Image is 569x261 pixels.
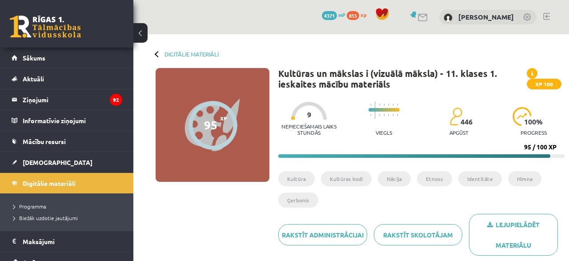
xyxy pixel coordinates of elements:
[23,75,44,83] span: Aktuāli
[12,152,122,173] a: [DEMOGRAPHIC_DATA]
[110,94,122,106] i: 92
[23,89,122,110] legend: Ziņojumi
[388,104,389,106] img: icon-short-line-57e1e144782c952c97e751825c79c345078a6d821885a25fce030b3d8c18986b.svg
[278,171,315,186] li: Kultūra
[347,11,371,18] a: 855 xp
[449,129,469,136] p: apgūst
[393,104,393,106] img: icon-short-line-57e1e144782c952c97e751825c79c345078a6d821885a25fce030b3d8c18986b.svg
[23,54,45,62] span: Sākums
[13,202,124,210] a: Programma
[12,48,122,68] a: Sākums
[13,214,124,222] a: Biežāk uzdotie jautājumi
[444,13,453,22] img: Gvenda Liepiņa
[469,214,558,256] a: Lejupielādēt materiālu
[347,11,359,20] span: 855
[23,110,122,131] legend: Informatīvie ziņojumi
[458,12,514,21] a: [PERSON_NAME]
[204,118,217,132] div: 95
[12,68,122,89] a: Aktuāli
[384,104,385,106] img: icon-short-line-57e1e144782c952c97e751825c79c345078a6d821885a25fce030b3d8c18986b.svg
[521,129,547,136] p: progress
[13,214,78,221] span: Biežāk uzdotie jautājumi
[375,101,376,119] img: icon-long-line-d9ea69661e0d244f92f715978eff75569469978d946b2353a9bb055b3ed8787d.svg
[527,79,561,89] span: XP 100
[322,11,345,18] a: 4371 mP
[508,171,541,186] li: Himna
[361,11,366,18] span: xp
[388,114,389,116] img: icon-short-line-57e1e144782c952c97e751825c79c345078a6d821885a25fce030b3d8c18986b.svg
[374,224,463,245] a: Rakstīt skolotājam
[376,129,392,136] p: Viegls
[449,107,462,126] img: students-c634bb4e5e11cddfef0936a35e636f08e4e9abd3cc4e673bd6f9a4125e45ecb1.svg
[524,118,543,126] span: 100 %
[12,173,122,193] a: Digitālie materiāli
[23,158,92,166] span: [DEMOGRAPHIC_DATA]
[417,171,452,186] li: Etnoss
[513,107,532,126] img: icon-progress-161ccf0a02000e728c5f80fcf4c31c7af3da0e1684b2b1d7c360e028c24a22f1.svg
[278,68,527,89] h1: Kultūras un mākslas i (vizuālā māksla) - 11. klases 1. ieskaites mācību materiāls
[307,111,311,119] span: 9
[458,171,502,186] li: Identitāte
[379,104,380,106] img: icon-short-line-57e1e144782c952c97e751825c79c345078a6d821885a25fce030b3d8c18986b.svg
[384,114,385,116] img: icon-short-line-57e1e144782c952c97e751825c79c345078a6d821885a25fce030b3d8c18986b.svg
[23,231,122,252] legend: Maksājumi
[13,203,46,210] span: Programma
[321,171,372,186] li: Kultūras kodi
[164,51,219,57] a: Digitālie materiāli
[397,104,398,106] img: icon-short-line-57e1e144782c952c97e751825c79c345078a6d821885a25fce030b3d8c18986b.svg
[379,114,380,116] img: icon-short-line-57e1e144782c952c97e751825c79c345078a6d821885a25fce030b3d8c18986b.svg
[23,137,66,145] span: Mācību resursi
[10,16,81,38] a: Rīgas 1. Tālmācības vidusskola
[278,123,340,136] p: Nepieciešamais laiks stundās
[278,224,367,245] a: Rakstīt administrācijai
[378,171,411,186] li: Nācija
[12,110,122,131] a: Informatīvie ziņojumi
[322,11,337,20] span: 4371
[220,115,227,121] span: XP
[12,131,122,152] a: Mācību resursi
[461,118,473,126] span: 446
[338,11,345,18] span: mP
[393,114,393,116] img: icon-short-line-57e1e144782c952c97e751825c79c345078a6d821885a25fce030b3d8c18986b.svg
[12,89,122,110] a: Ziņojumi92
[397,114,398,116] img: icon-short-line-57e1e144782c952c97e751825c79c345078a6d821885a25fce030b3d8c18986b.svg
[278,193,318,208] li: Ģerbonis
[12,231,122,252] a: Maksājumi
[23,179,76,187] span: Digitālie materiāli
